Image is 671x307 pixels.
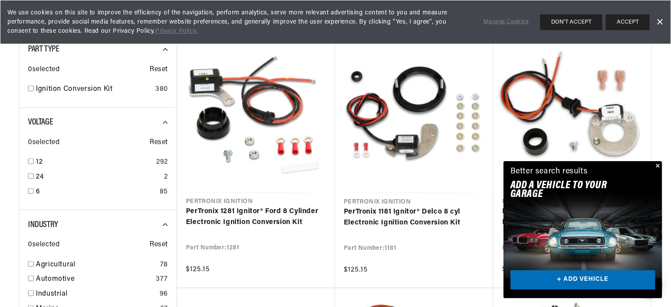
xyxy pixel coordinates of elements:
[150,64,168,76] span: Reset
[28,137,59,148] span: 0 selected
[155,28,198,34] a: Privacy Policy.
[36,259,157,271] a: Agricultural
[606,14,650,30] button: ACCEPT
[502,206,643,228] a: PerTronix 1847A Ignitor® Bosch 009 Electronic Ignition Conversion Kit
[160,289,168,300] div: 96
[155,84,168,95] div: 380
[186,206,326,228] a: PerTronix 1281 Ignitor® Ford 8 Cylinder Electronic Ignition Conversion Kit
[36,186,156,198] a: 6
[484,17,529,27] a: Manage Cookies
[150,137,168,148] span: Reset
[7,8,472,36] span: We use cookies on this site to improve the efficiency of the navigation, perform analytics, serve...
[160,186,168,198] div: 85
[36,289,156,300] a: Industrial
[652,161,662,172] button: Close
[28,64,59,76] span: 0 selected
[510,166,588,178] div: Better search results
[28,118,53,127] span: Voltage
[36,84,152,95] a: Ignition Conversion Kit
[28,45,59,54] span: Part Type
[160,259,168,271] div: 78
[510,181,633,199] h2: Add A VEHICLE to your garage
[344,207,485,229] a: PerTronix 1181 Ignitor® Delco 8 cyl Electronic Ignition Conversion Kit
[164,172,168,183] div: 2
[156,274,168,285] div: 377
[28,221,58,229] span: Industry
[540,14,602,30] button: DON'T ACCEPT
[36,274,152,285] a: Automotive
[156,157,168,168] div: 292
[28,239,59,251] span: 0 selected
[150,239,168,251] span: Reset
[510,270,655,290] a: + ADD VEHICLE
[36,157,153,168] a: 12
[36,172,161,183] a: 24
[653,16,666,29] a: Dismiss Banner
